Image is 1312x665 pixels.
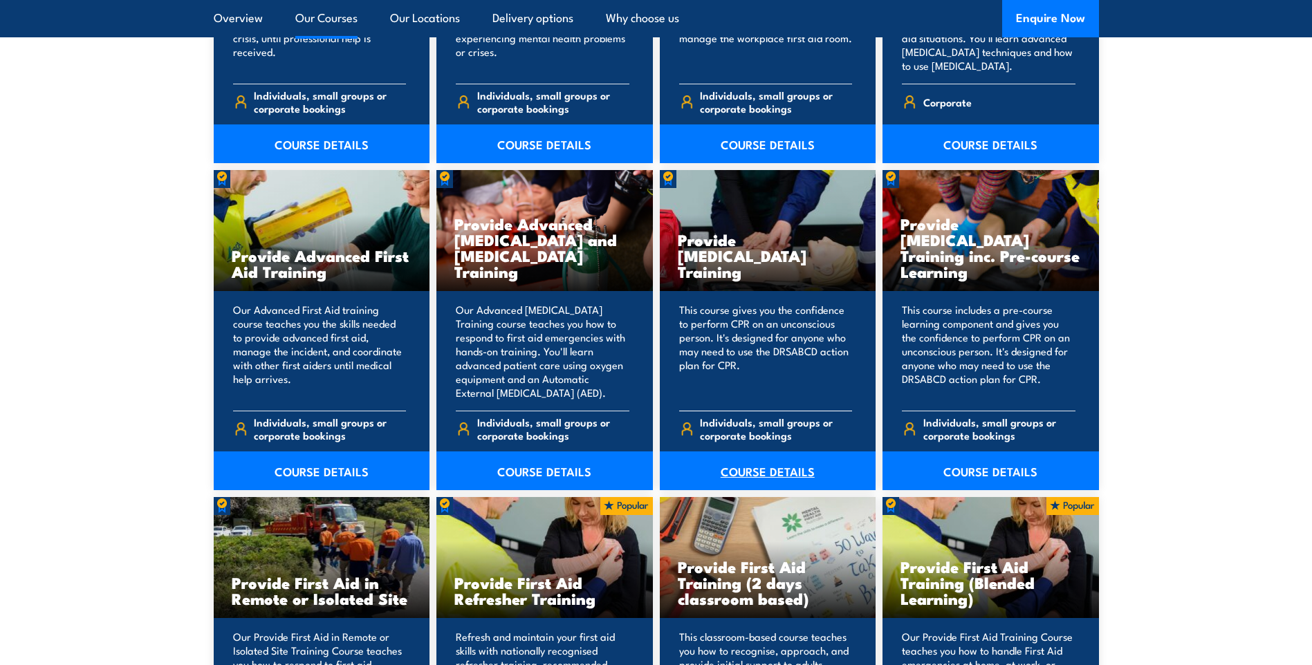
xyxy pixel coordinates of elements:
a: COURSE DETAILS [436,451,653,490]
h3: Provide First Aid Training (Blended Learning) [900,559,1081,606]
h3: Provide [MEDICAL_DATA] Training inc. Pre-course Learning [900,216,1081,279]
a: COURSE DETAILS [214,451,430,490]
a: COURSE DETAILS [436,124,653,163]
a: COURSE DETAILS [660,124,876,163]
a: COURSE DETAILS [214,124,430,163]
p: This course gives you the confidence to perform CPR on an unconscious person. It's designed for a... [679,303,853,400]
span: Individuals, small groups or corporate bookings [477,88,629,115]
a: COURSE DETAILS [660,451,876,490]
a: COURSE DETAILS [883,124,1099,163]
span: Individuals, small groups or corporate bookings [254,88,406,115]
span: Individuals, small groups or corporate bookings [700,88,852,115]
span: Individuals, small groups or corporate bookings [700,415,852,442]
span: Corporate [923,91,972,113]
span: Individuals, small groups or corporate bookings [254,415,406,442]
span: Individuals, small groups or corporate bookings [923,415,1075,442]
h3: Provide Advanced [MEDICAL_DATA] and [MEDICAL_DATA] Training [454,216,635,279]
h3: Provide First Aid in Remote or Isolated Site [232,574,412,606]
a: COURSE DETAILS [883,451,1099,490]
p: Our Advanced First Aid training course teaches you the skills needed to provide advanced first ai... [233,303,407,400]
h3: Provide Advanced First Aid Training [232,247,412,279]
h3: Provide First Aid Refresher Training [454,574,635,606]
h3: Provide First Aid Training (2 days classroom based) [678,559,858,606]
span: Individuals, small groups or corporate bookings [477,415,629,442]
p: This course includes a pre-course learning component and gives you the confidence to perform CPR ... [902,303,1075,400]
h3: Provide [MEDICAL_DATA] Training [678,232,858,279]
p: Our Advanced [MEDICAL_DATA] Training course teaches you how to respond to first aid emergencies w... [456,303,629,400]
